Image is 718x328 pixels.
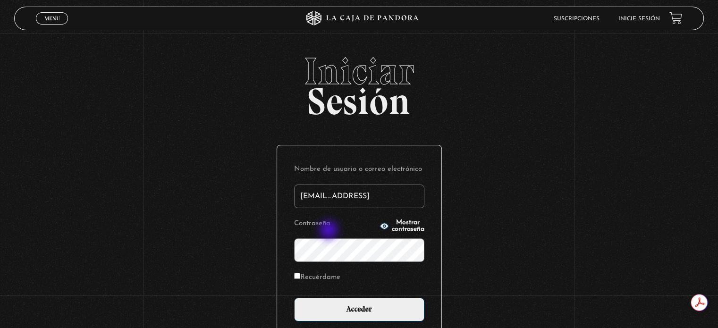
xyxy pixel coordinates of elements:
a: View your shopping cart [669,12,682,25]
span: Iniciar [14,52,703,90]
button: Mostrar contraseña [380,219,424,233]
a: Suscripciones [554,16,600,22]
label: Contraseña [294,217,377,231]
input: Acceder [294,298,424,321]
span: Mostrar contraseña [392,219,424,233]
span: Menu [44,16,60,21]
a: Inicie sesión [618,16,660,22]
input: Recuérdame [294,273,300,279]
label: Nombre de usuario o correo electrónico [294,162,424,177]
span: Cerrar [41,24,63,30]
label: Recuérdame [294,270,340,285]
h2: Sesión [14,52,703,113]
